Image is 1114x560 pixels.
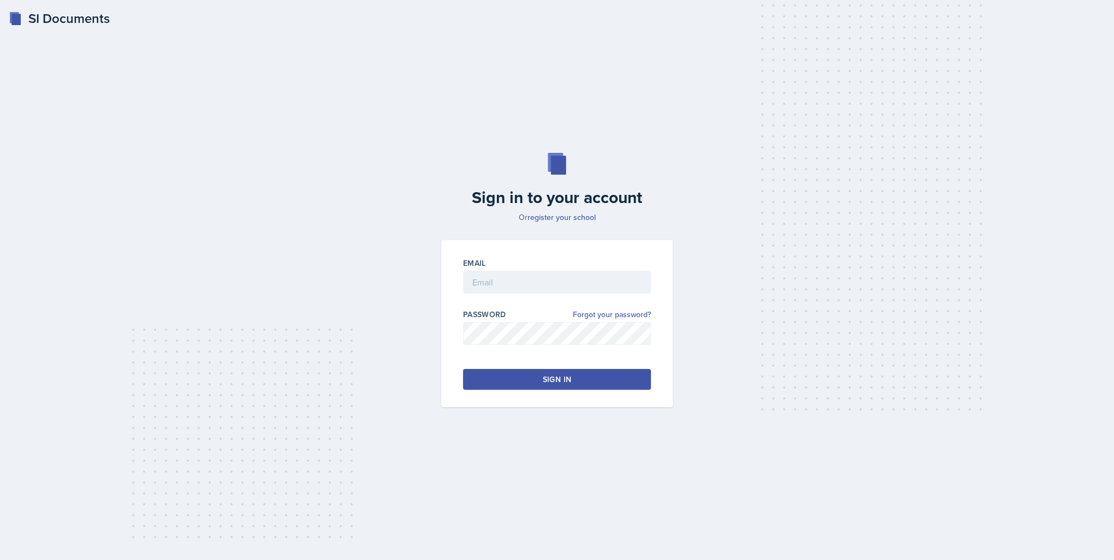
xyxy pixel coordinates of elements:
[463,258,486,269] label: Email
[435,188,679,207] h2: Sign in to your account
[463,309,506,320] label: Password
[543,374,571,385] div: Sign in
[573,309,651,320] a: Forgot your password?
[435,212,679,223] p: Or
[528,212,596,223] a: register your school
[463,271,651,294] input: Email
[463,369,651,390] button: Sign in
[9,9,110,28] a: SI Documents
